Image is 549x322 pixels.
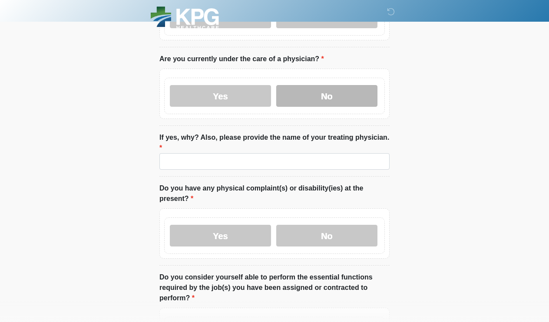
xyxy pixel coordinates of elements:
label: No [276,85,377,107]
label: Yes [170,225,271,246]
img: KPG Healthcare Logo [151,7,219,30]
label: If yes, why? Also, please provide the name of your treating physician. [159,132,390,153]
label: Do you have any physical complaint(s) or disability(ies) at the present? [159,183,390,204]
label: No [276,225,377,246]
label: Do you consider yourself able to perform the essential functions required by the job(s) you have ... [159,272,390,303]
label: Are you currently under the care of a physician? [159,54,324,64]
label: Yes [170,85,271,107]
